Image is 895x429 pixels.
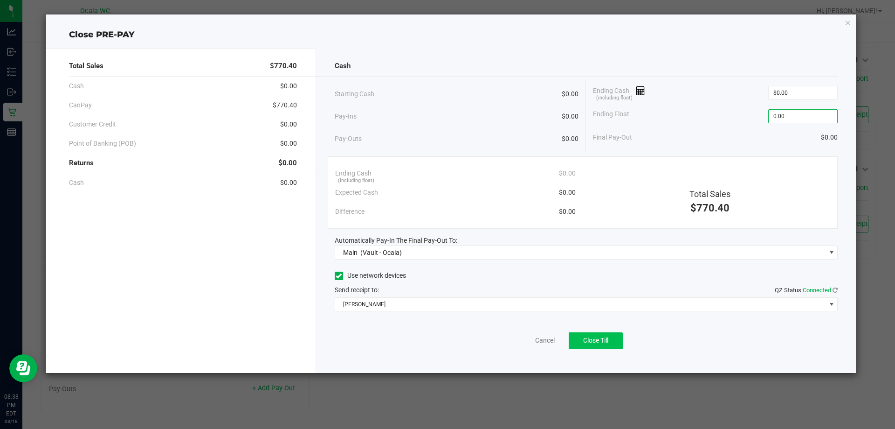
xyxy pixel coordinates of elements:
[335,298,826,311] span: [PERSON_NAME]
[69,81,84,91] span: Cash
[569,332,623,349] button: Close Till
[69,139,136,148] span: Point of Banking (POB)
[69,100,92,110] span: CanPay
[335,188,378,197] span: Expected Cash
[280,81,297,91] span: $0.00
[335,237,457,244] span: Automatically Pay-In The Final Pay-Out To:
[596,94,633,102] span: (including float)
[562,112,578,121] span: $0.00
[562,89,578,99] span: $0.00
[335,89,374,99] span: Starting Cash
[593,86,645,100] span: Ending Cash
[270,61,297,71] span: $770.40
[562,134,578,144] span: $0.00
[343,249,358,256] span: Main
[46,28,857,41] div: Close PRE-PAY
[280,139,297,148] span: $0.00
[689,189,730,199] span: Total Sales
[559,188,576,197] span: $0.00
[593,133,632,142] span: Final Pay-Out
[69,120,116,129] span: Customer Credit
[593,109,629,123] span: Ending Float
[69,178,84,188] span: Cash
[69,153,297,173] div: Returns
[335,112,357,121] span: Pay-Ins
[535,336,555,345] a: Cancel
[559,169,576,178] span: $0.00
[335,207,365,217] span: Difference
[335,286,379,294] span: Send receipt to:
[9,354,37,382] iframe: Resource center
[280,178,297,188] span: $0.00
[559,207,576,217] span: $0.00
[338,177,374,185] span: (including float)
[803,287,831,294] span: Connected
[273,100,297,110] span: $770.40
[335,61,351,71] span: Cash
[775,287,838,294] span: QZ Status:
[280,120,297,129] span: $0.00
[278,158,297,169] span: $0.00
[821,133,838,142] span: $0.00
[335,134,362,144] span: Pay-Outs
[583,337,608,344] span: Close Till
[69,61,103,71] span: Total Sales
[335,169,372,178] span: Ending Cash
[360,249,402,256] span: (Vault - Ocala)
[335,271,406,281] label: Use network devices
[690,202,730,214] span: $770.40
